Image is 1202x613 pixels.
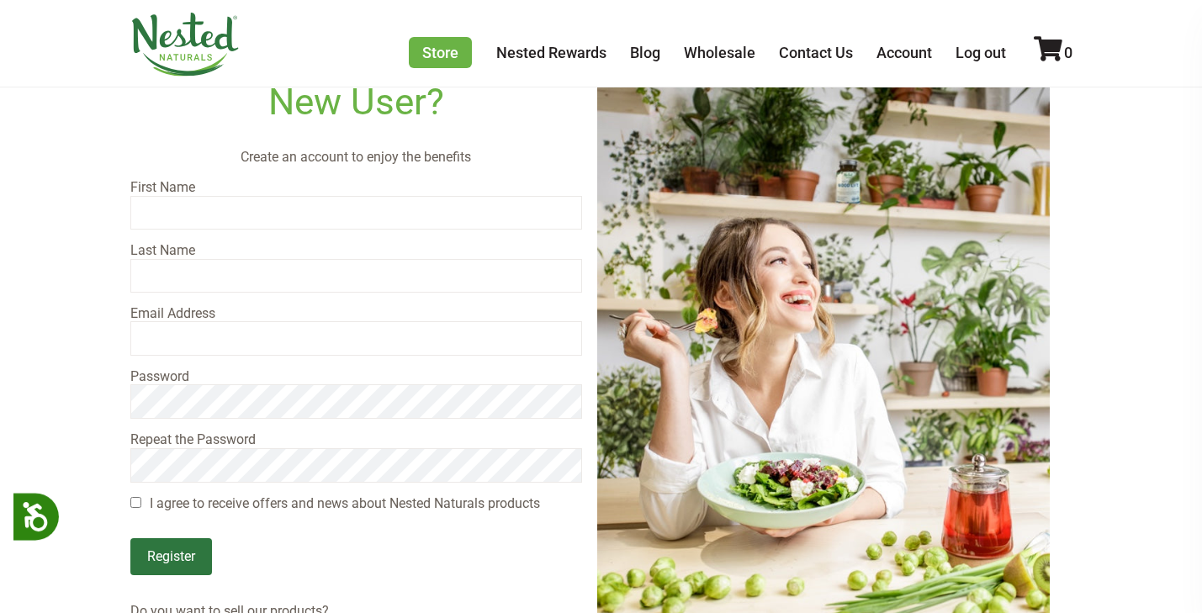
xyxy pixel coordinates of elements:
span: 0 [1064,44,1072,61]
label: Email Address [130,306,583,321]
label: I agree to receive offers and news about Nested Naturals products [150,496,540,511]
img: Nested Naturals [130,13,240,77]
p: Create an account to enjoy the benefits [130,148,583,166]
a: Account [876,44,932,61]
label: Password [130,369,583,384]
label: First Name [130,180,583,195]
a: Store [409,37,472,68]
h1: New User? [130,81,583,124]
a: 0 [1034,44,1072,61]
a: Log out [956,44,1006,61]
input: Register [130,538,212,575]
a: Nested Rewards [496,44,606,61]
a: Contact Us [779,44,853,61]
a: Wholesale [684,44,755,61]
label: Last Name [130,243,583,258]
label: Repeat the Password [130,432,583,447]
a: Blog [630,44,660,61]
